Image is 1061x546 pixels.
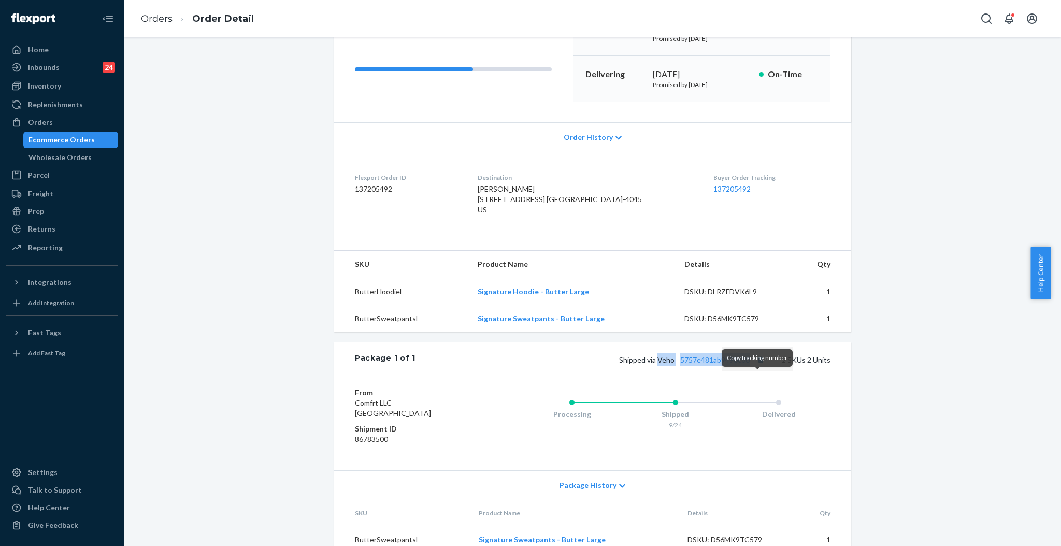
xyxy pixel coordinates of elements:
[6,517,118,534] button: Give Feedback
[478,173,697,182] dt: Destination
[103,62,115,73] div: 24
[28,298,74,307] div: Add Integration
[653,80,751,89] p: Promised by [DATE]
[470,500,679,526] th: Product Name
[355,353,415,366] div: Package 1 of 1
[680,355,750,364] a: 5757e481ab9490c00
[585,68,644,80] p: Delivering
[653,68,751,80] div: [DATE]
[28,45,49,55] div: Home
[713,184,751,193] a: 137205492
[6,203,118,220] a: Prep
[28,520,78,530] div: Give Feedback
[355,184,461,194] dd: 137205492
[334,278,469,306] td: ButterHoodieL
[713,173,830,182] dt: Buyer Order Tracking
[28,224,55,234] div: Returns
[469,251,676,278] th: Product Name
[520,409,624,420] div: Processing
[6,41,118,58] a: Home
[415,353,830,366] div: 2 SKUs 2 Units
[624,409,727,420] div: Shipped
[684,286,782,297] div: DSKU: DLRZFDVK6L9
[653,34,751,43] p: Promised by [DATE]
[28,502,70,513] div: Help Center
[133,4,262,34] ol: breadcrumbs
[28,327,61,338] div: Fast Tags
[11,13,55,24] img: Flexport logo
[790,305,851,332] td: 1
[976,8,997,29] button: Open Search Box
[6,274,118,291] button: Integrations
[999,8,1020,29] button: Open notifications
[6,499,118,516] a: Help Center
[6,59,118,76] a: Inbounds24
[727,409,830,420] div: Delivered
[679,500,793,526] th: Details
[28,189,53,199] div: Freight
[28,277,71,288] div: Integrations
[6,167,118,183] a: Parcel
[560,480,616,491] span: Package History
[727,354,787,362] span: Copy tracking number
[6,324,118,341] button: Fast Tags
[479,535,606,544] a: Signature Sweatpants - Butter Large
[6,464,118,481] a: Settings
[478,184,642,214] span: [PERSON_NAME] [STREET_ADDRESS] [GEOGRAPHIC_DATA]-4045 US
[28,117,53,127] div: Orders
[334,305,469,332] td: ButterSweatpantsL
[793,500,851,526] th: Qty
[768,68,818,80] p: On-Time
[624,421,727,429] div: 9/24
[28,170,50,180] div: Parcel
[1022,8,1042,29] button: Open account menu
[97,8,118,29] button: Close Navigation
[6,221,118,237] a: Returns
[6,185,118,202] a: Freight
[355,387,479,398] dt: From
[6,239,118,256] a: Reporting
[28,485,82,495] div: Talk to Support
[355,434,479,444] dd: 86783500
[355,398,431,418] span: Comfrt LLC [GEOGRAPHIC_DATA]
[684,313,782,324] div: DSKU: D56MK9TC579
[687,535,785,545] div: DSKU: D56MK9TC579
[23,149,119,166] a: Wholesale Orders
[28,81,61,91] div: Inventory
[334,500,470,526] th: SKU
[6,96,118,113] a: Replenishments
[28,349,65,357] div: Add Fast Tag
[28,135,95,145] div: Ecommerce Orders
[23,132,119,148] a: Ecommerce Orders
[6,345,118,362] a: Add Fast Tag
[619,355,767,364] span: Shipped via Veho
[6,482,118,498] a: Talk to Support
[28,242,63,253] div: Reporting
[28,206,44,217] div: Prep
[478,314,605,323] a: Signature Sweatpants - Butter Large
[28,62,60,73] div: Inbounds
[1030,247,1051,299] button: Help Center
[192,13,254,24] a: Order Detail
[564,132,613,142] span: Order History
[6,295,118,311] a: Add Integration
[676,251,790,278] th: Details
[790,278,851,306] td: 1
[28,152,92,163] div: Wholesale Orders
[141,13,173,24] a: Orders
[790,251,851,278] th: Qty
[28,467,58,478] div: Settings
[334,251,469,278] th: SKU
[355,173,461,182] dt: Flexport Order ID
[28,99,83,110] div: Replenishments
[6,114,118,131] a: Orders
[355,424,479,434] dt: Shipment ID
[478,287,589,296] a: Signature Hoodie - Butter Large
[6,78,118,94] a: Inventory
